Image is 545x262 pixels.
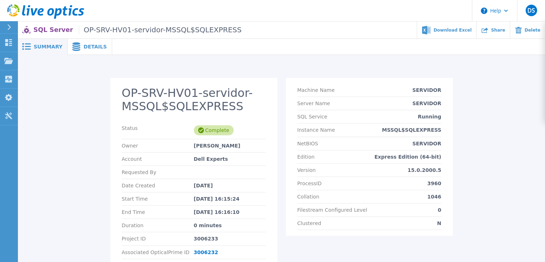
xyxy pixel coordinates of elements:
p: Server Name [297,100,330,106]
div: 0 minutes [194,223,266,228]
span: Details [83,44,107,49]
p: Machine Name [297,87,335,93]
div: [PERSON_NAME] [194,143,266,149]
span: DS [527,8,535,13]
p: 1046 [427,194,441,200]
p: 0 [438,207,441,213]
p: Filestream Configured Level [297,207,367,213]
p: Start Time [122,196,194,202]
p: Status [122,125,194,135]
a: 3006232 [194,249,218,255]
p: Account [122,156,194,162]
span: Share [491,28,505,32]
p: Running [418,114,441,120]
p: Instance Name [297,127,335,133]
p: Owner [122,143,194,149]
p: SQL Service [297,114,328,120]
p: ProcessID [297,181,322,186]
p: SQL Server [33,26,242,34]
span: Delete [525,28,540,32]
div: 3006233 [194,236,266,242]
div: [DATE] 16:16:10 [194,209,266,215]
p: 15.0.2000.5 [408,167,441,173]
span: OP-SRV-HV01-servidor-MSSQL$SQLEXPRESS [79,26,242,34]
p: NetBIOS [297,141,318,146]
p: Requested By [122,169,194,175]
p: End Time [122,209,194,215]
p: Associated OpticalPrime ID [122,249,194,255]
div: [DATE] [194,183,266,188]
p: SERVIDOR [412,87,441,93]
div: Dell Experts [194,156,266,162]
p: N [437,220,441,226]
p: Edition [297,154,315,160]
p: Version [297,167,316,173]
span: Summary [34,44,62,49]
p: Collation [297,194,320,200]
p: SERVIDOR [412,141,441,146]
p: Express Edition (64-bit) [374,154,441,160]
p: MSSQL$SQLEXPRESS [382,127,441,133]
p: SERVIDOR [412,100,441,106]
h2: OP-SRV-HV01-servidor-MSSQL$SQLEXPRESS [122,86,266,113]
div: Complete [194,125,234,135]
p: 3960 [427,181,441,186]
span: Download Excel [434,28,472,32]
div: [DATE] 16:15:24 [194,196,266,202]
p: Clustered [297,220,321,226]
p: Project ID [122,236,194,242]
p: Date Created [122,183,194,188]
p: Duration [122,223,194,228]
